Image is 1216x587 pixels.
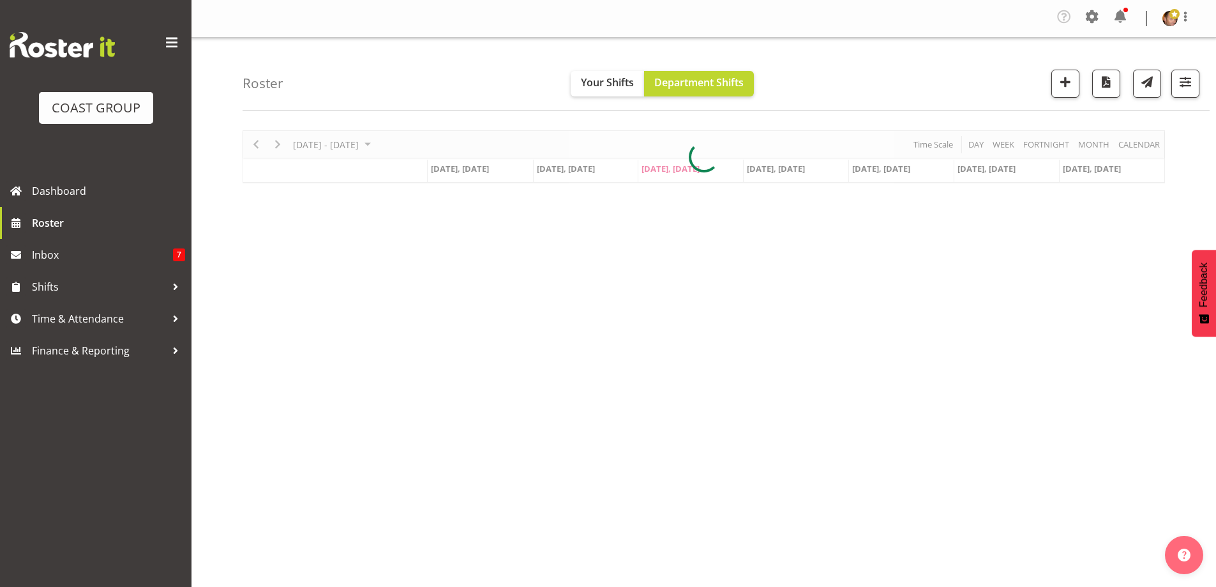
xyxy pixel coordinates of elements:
[644,71,754,96] button: Department Shifts
[32,309,166,328] span: Time & Attendance
[243,76,283,91] h4: Roster
[32,213,185,233] span: Roster
[581,75,634,89] span: Your Shifts
[1051,70,1079,98] button: Add a new shift
[1133,70,1161,98] button: Send a list of all shifts for the selected filtered period to all rostered employees.
[654,75,744,89] span: Department Shifts
[1198,263,1210,307] span: Feedback
[10,32,115,57] img: Rosterit website logo
[571,71,644,96] button: Your Shifts
[32,341,166,360] span: Finance & Reporting
[1162,11,1178,26] img: mark-phillipse6af51212f3486541d32afe5cb767b3e.png
[32,245,173,264] span: Inbox
[173,248,185,261] span: 7
[32,181,185,201] span: Dashboard
[1171,70,1199,98] button: Filter Shifts
[52,98,140,118] div: COAST GROUP
[1092,70,1120,98] button: Download a PDF of the roster according to the set date range.
[1192,250,1216,337] button: Feedback - Show survey
[1178,549,1190,561] img: help-xxl-2.png
[32,277,166,296] span: Shifts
